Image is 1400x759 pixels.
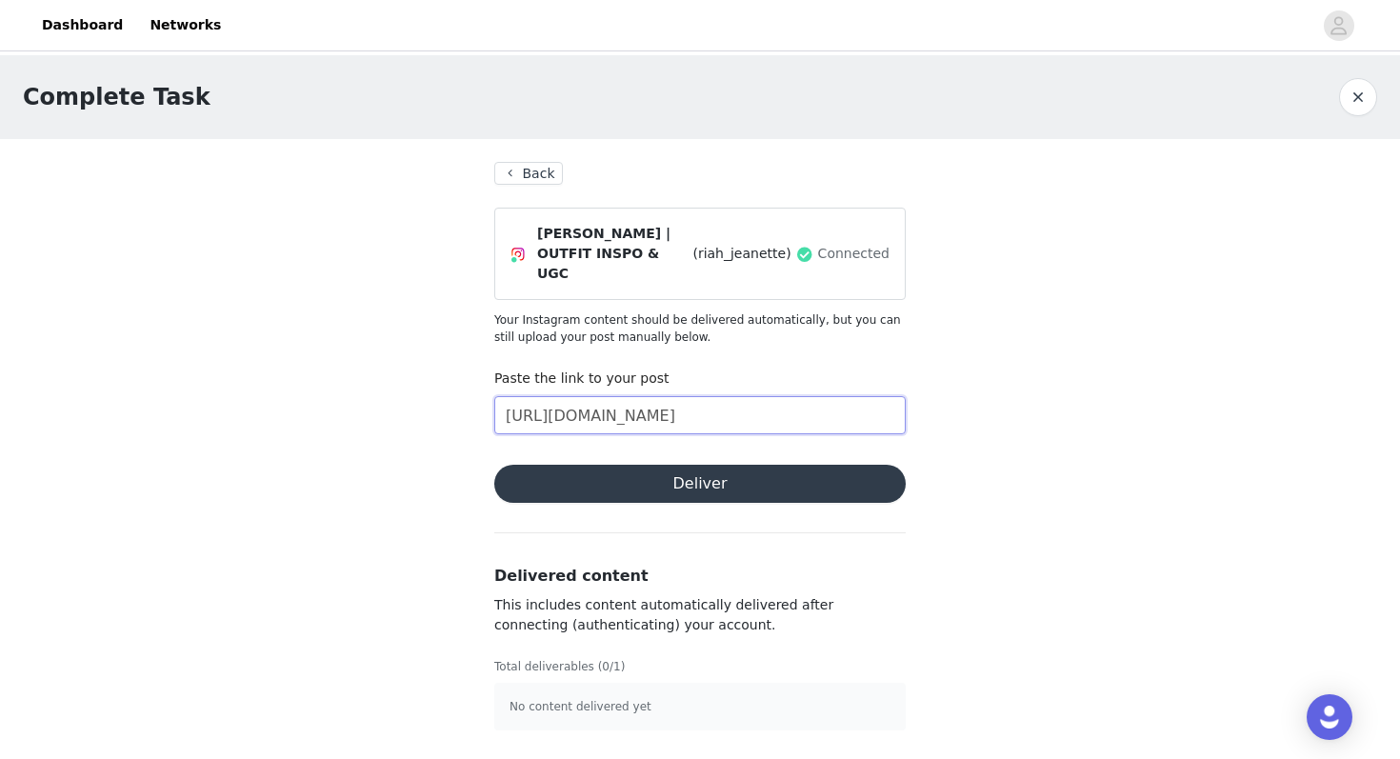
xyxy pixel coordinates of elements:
div: avatar [1330,10,1348,41]
span: (riah_jeanette) [692,244,790,264]
p: Your Instagram content should be delivered automatically, but you can still upload your post manu... [494,311,906,346]
img: Instagram Icon [510,247,526,262]
h1: Complete Task [23,80,210,114]
h3: Delivered content [494,565,906,588]
span: [PERSON_NAME] | OUTFIT INSPO & UGC [537,224,689,284]
input: Paste the link to your content here [494,396,906,434]
div: Open Intercom Messenger [1307,694,1352,740]
p: Total deliverables (0/1) [494,658,906,675]
a: Dashboard [30,4,134,47]
button: Back [494,162,563,185]
span: This includes content automatically delivered after connecting (authenticating) your account. [494,597,833,632]
span: Connected [818,244,890,264]
label: Paste the link to your post [494,370,670,386]
button: Deliver [494,465,906,503]
a: Networks [138,4,232,47]
p: No content delivered yet [510,698,890,715]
